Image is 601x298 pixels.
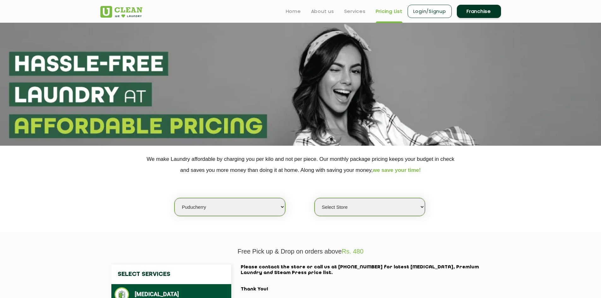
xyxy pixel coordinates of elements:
a: Pricing List [376,8,403,15]
a: About us [311,8,334,15]
h2: Please contact the store or call us at [PHONE_NUMBER] for latest [MEDICAL_DATA], Premium Laundry ... [241,265,490,292]
p: Free Pick up & Drop on orders above [100,248,501,255]
a: Login/Signup [408,5,452,18]
a: Home [286,8,301,15]
h4: Select Services [111,265,231,284]
a: Franchise [457,5,501,18]
img: UClean Laundry and Dry Cleaning [100,6,142,18]
a: Services [344,8,366,15]
span: we save your time! [373,167,421,173]
span: Rs. 480 [342,248,363,255]
p: We make Laundry affordable by charging you per kilo and not per piece. Our monthly package pricin... [100,154,501,176]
